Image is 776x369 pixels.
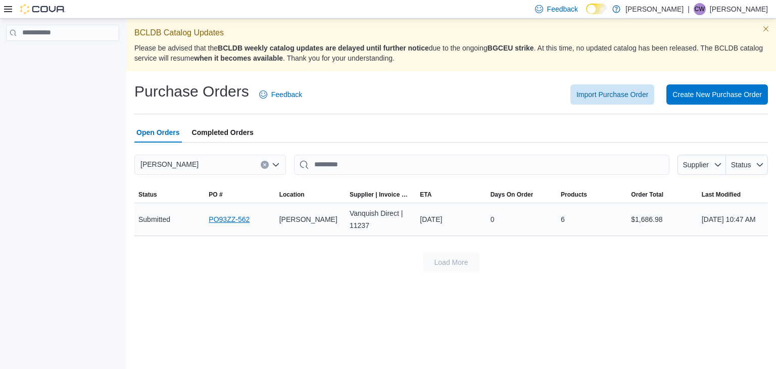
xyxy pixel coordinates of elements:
[677,155,726,175] button: Supplier
[194,54,283,62] strong: when it becomes available
[138,191,157,199] span: Status
[491,191,533,199] span: Days On Order
[570,84,654,105] button: Import Purchase Order
[666,84,768,105] button: Create New Purchase Order
[205,187,275,203] button: PO #
[683,161,709,169] span: Supplier
[760,23,772,35] button: Dismiss this callout
[547,4,578,14] span: Feedback
[275,187,346,203] button: Location
[710,3,768,15] p: [PERSON_NAME]
[731,161,751,169] span: Status
[255,84,306,105] a: Feedback
[561,213,565,225] span: 6
[488,44,534,52] strong: BGCEU strike
[631,191,663,199] span: Order Total
[20,4,66,14] img: Cova
[294,155,669,175] input: This is a search bar. After typing your query, hit enter to filter the results lower in the page.
[672,89,762,100] span: Create New Purchase Order
[702,191,741,199] span: Last Modified
[134,43,768,63] p: Please be advised that the due to the ongoing . At this time, no updated catalog has been release...
[218,44,429,52] strong: BCLDB weekly catalog updates are delayed until further notice
[625,3,684,15] p: [PERSON_NAME]
[134,81,249,102] h1: Purchase Orders
[279,213,337,225] span: [PERSON_NAME]
[726,155,768,175] button: Status
[416,187,486,203] button: ETA
[134,187,205,203] button: Status
[586,14,587,15] span: Dark Mode
[695,3,705,15] span: CW
[261,161,269,169] button: Clear input
[561,191,587,199] span: Products
[423,252,479,272] button: Load More
[271,89,302,100] span: Feedback
[192,122,254,143] span: Completed Orders
[346,187,416,203] button: Supplier | Invoice Number
[434,257,468,267] span: Load More
[698,187,768,203] button: Last Modified
[209,213,250,225] a: PO93ZZ-562
[627,187,697,203] button: Order Total
[694,3,706,15] div: Carmen Woytas
[420,191,431,199] span: ETA
[557,187,627,203] button: Products
[416,209,486,229] div: [DATE]
[138,213,170,225] span: Submitted
[209,191,222,199] span: PO #
[487,187,557,203] button: Days On Order
[698,209,768,229] div: [DATE] 10:47 AM
[688,3,690,15] p: |
[350,191,412,199] span: Supplier | Invoice Number
[134,27,768,39] p: BCLDB Catalog Updates
[586,4,607,14] input: Dark Mode
[279,191,305,199] div: Location
[136,122,180,143] span: Open Orders
[627,209,697,229] div: $1,686.98
[491,213,495,225] span: 0
[346,203,416,236] div: Vanquish Direct | 11237
[272,161,280,169] button: Open list of options
[6,43,119,67] nav: Complex example
[576,89,648,100] span: Import Purchase Order
[140,158,199,170] span: [PERSON_NAME]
